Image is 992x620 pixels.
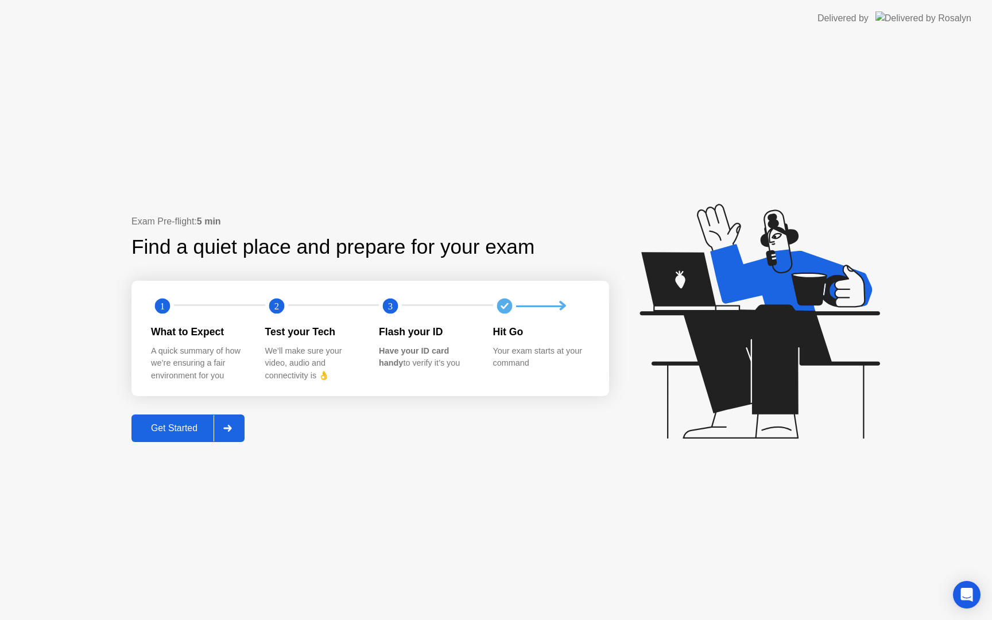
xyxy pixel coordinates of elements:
[379,345,475,370] div: to verify it’s you
[131,232,536,262] div: Find a quiet place and prepare for your exam
[493,345,589,370] div: Your exam starts at your command
[151,324,247,339] div: What to Expect
[160,301,165,312] text: 1
[493,324,589,339] div: Hit Go
[135,423,214,433] div: Get Started
[953,581,981,609] div: Open Intercom Messenger
[379,346,449,368] b: Have your ID card handy
[265,324,361,339] div: Test your Tech
[379,324,475,339] div: Flash your ID
[388,301,393,312] text: 3
[875,11,971,25] img: Delivered by Rosalyn
[274,301,278,312] text: 2
[151,345,247,382] div: A quick summary of how we’re ensuring a fair environment for you
[131,414,245,442] button: Get Started
[265,345,361,382] div: We’ll make sure your video, audio and connectivity is 👌
[197,216,221,226] b: 5 min
[817,11,869,25] div: Delivered by
[131,215,609,228] div: Exam Pre-flight:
